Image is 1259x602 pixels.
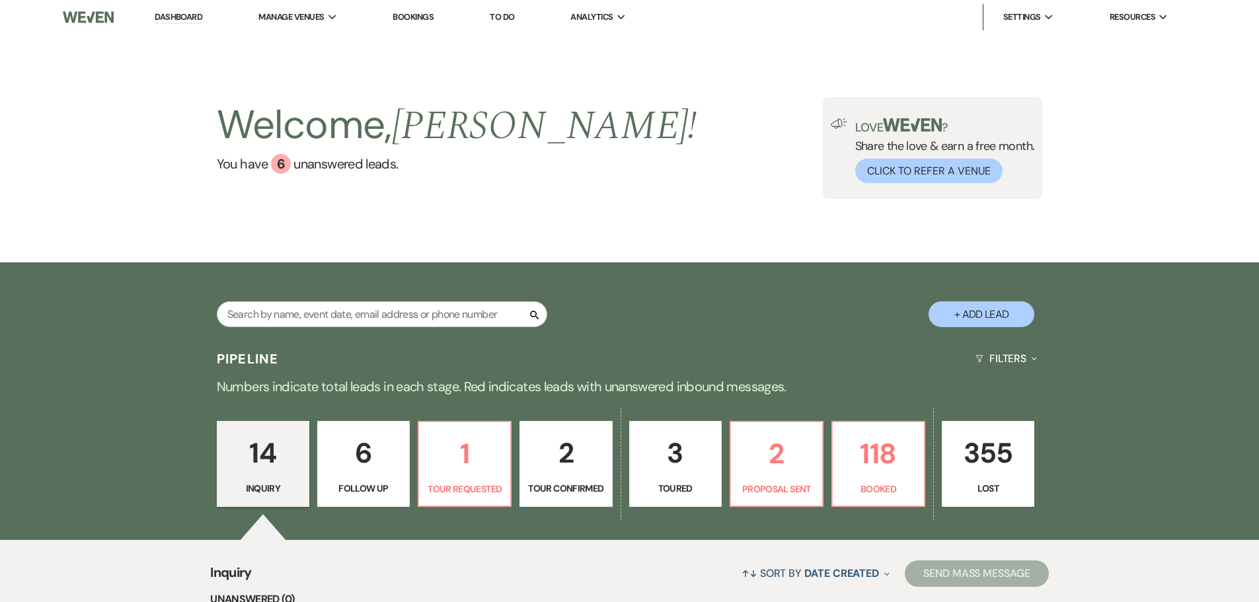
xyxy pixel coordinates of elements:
[736,556,895,591] button: Sort By Date Created
[271,154,291,174] div: 6
[804,566,879,580] span: Date Created
[418,421,512,507] a: 1Tour Requested
[217,350,279,368] h3: Pipeline
[929,301,1034,327] button: + Add Lead
[742,566,757,580] span: ↑↓
[629,421,722,507] a: 3Toured
[855,159,1003,183] button: Click to Refer a Venue
[942,421,1034,507] a: 355Lost
[841,432,916,476] p: 118
[392,96,697,157] span: [PERSON_NAME] !
[326,431,401,475] p: 6
[950,431,1026,475] p: 355
[905,560,1049,587] button: Send Mass Message
[317,421,410,507] a: 6Follow Up
[217,154,697,174] a: You have 6 unanswered leads.
[831,421,925,507] a: 118Booked
[855,118,1035,133] p: Love ?
[638,431,713,475] p: 3
[225,481,301,496] p: Inquiry
[326,481,401,496] p: Follow Up
[210,562,252,591] span: Inquiry
[739,482,814,496] p: Proposal Sent
[739,432,814,476] p: 2
[1110,11,1155,24] span: Resources
[217,97,697,154] h2: Welcome,
[155,11,202,24] a: Dashboard
[519,421,612,507] a: 2Tour Confirmed
[393,11,434,22] a: Bookings
[427,482,502,496] p: Tour Requested
[730,421,823,507] a: 2Proposal Sent
[638,481,713,496] p: Toured
[1003,11,1041,24] span: Settings
[217,301,547,327] input: Search by name, event date, email address or phone number
[841,482,916,496] p: Booked
[970,341,1042,376] button: Filters
[427,432,502,476] p: 1
[847,118,1035,183] div: Share the love & earn a free month.
[154,376,1106,397] p: Numbers indicate total leads in each stage. Red indicates leads with unanswered inbound messages.
[883,118,942,132] img: weven-logo-green.svg
[950,481,1026,496] p: Lost
[225,431,301,475] p: 14
[490,11,514,22] a: To Do
[528,481,603,496] p: Tour Confirmed
[570,11,613,24] span: Analytics
[831,118,847,129] img: loud-speaker-illustration.svg
[63,3,113,31] img: Weven Logo
[258,11,324,24] span: Manage Venues
[217,421,309,507] a: 14Inquiry
[528,431,603,475] p: 2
